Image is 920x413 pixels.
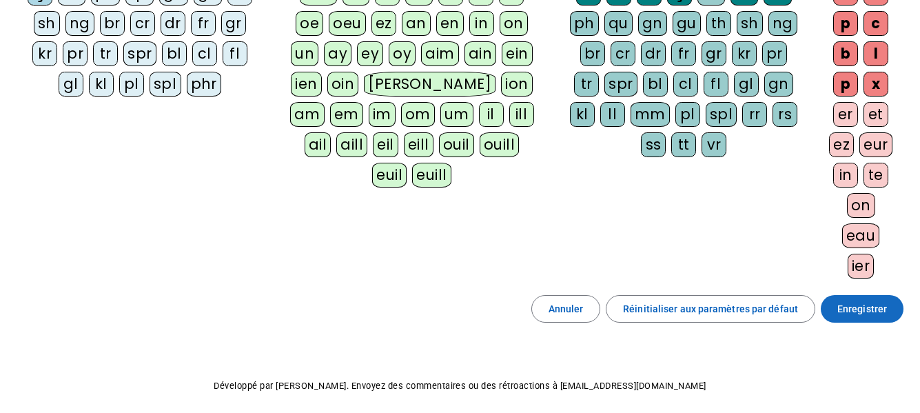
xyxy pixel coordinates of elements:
[123,41,156,66] div: spr
[11,378,909,394] p: Développé par [PERSON_NAME]. Envoyez des commentaires ou des rétroactions à [EMAIL_ADDRESS][DOMAI...
[369,102,396,127] div: im
[863,11,888,36] div: c
[336,132,367,157] div: aill
[671,132,696,157] div: tt
[643,72,668,97] div: bl
[464,41,497,66] div: ain
[440,102,473,127] div: um
[404,132,433,157] div: eill
[223,41,247,66] div: fl
[641,132,666,157] div: ss
[187,72,222,97] div: phr
[833,102,858,127] div: er
[480,132,519,157] div: ouill
[100,11,125,36] div: br
[119,72,144,97] div: pl
[574,72,599,97] div: tr
[732,41,757,66] div: kr
[704,72,728,97] div: fl
[734,72,759,97] div: gl
[706,102,737,127] div: spl
[863,72,888,97] div: x
[773,102,797,127] div: rs
[606,295,815,323] button: Réinitialiser aux paramètres par défaut
[509,102,534,127] div: ill
[842,223,880,248] div: eau
[863,163,888,188] div: te
[421,41,459,66] div: aim
[833,72,858,97] div: p
[479,102,504,127] div: il
[34,11,60,36] div: sh
[833,163,858,188] div: in
[737,11,763,36] div: sh
[296,11,323,36] div: oe
[191,11,216,36] div: fr
[373,132,398,157] div: eil
[611,41,635,66] div: cr
[150,72,181,97] div: spl
[192,41,217,66] div: cl
[531,295,601,323] button: Annuler
[863,41,888,66] div: l
[291,72,322,97] div: ien
[833,11,858,36] div: p
[675,102,700,127] div: pl
[436,11,464,36] div: en
[130,11,155,36] div: cr
[63,41,88,66] div: pr
[502,41,533,66] div: ein
[162,41,187,66] div: bl
[161,11,185,36] div: dr
[389,41,416,66] div: oy
[623,301,798,317] span: Réinitialiser aux paramètres par défaut
[702,132,726,157] div: vr
[706,11,731,36] div: th
[371,11,396,36] div: ez
[847,193,875,218] div: on
[372,163,407,188] div: euil
[439,132,474,157] div: ouil
[580,41,605,66] div: br
[549,301,584,317] span: Annuler
[412,163,451,188] div: euill
[357,41,383,66] div: ey
[671,41,696,66] div: fr
[764,72,793,97] div: gn
[631,102,670,127] div: mm
[600,102,625,127] div: ll
[859,132,892,157] div: eur
[500,11,528,36] div: on
[330,102,363,127] div: em
[848,254,875,279] div: ier
[327,72,359,97] div: oin
[673,72,698,97] div: cl
[93,41,118,66] div: tr
[59,72,83,97] div: gl
[837,301,887,317] span: Enregistrer
[570,102,595,127] div: kl
[863,102,888,127] div: et
[762,41,787,66] div: pr
[768,11,797,36] div: ng
[742,102,767,127] div: rr
[364,72,495,97] div: [PERSON_NAME]
[638,11,667,36] div: gn
[604,72,637,97] div: spr
[305,132,331,157] div: ail
[829,132,854,157] div: ez
[469,11,494,36] div: in
[821,295,903,323] button: Enregistrer
[402,11,431,36] div: an
[401,102,435,127] div: om
[570,11,599,36] div: ph
[324,41,351,66] div: ay
[673,11,701,36] div: gu
[32,41,57,66] div: kr
[702,41,726,66] div: gr
[291,41,318,66] div: un
[329,11,366,36] div: oeu
[501,72,533,97] div: ion
[221,11,246,36] div: gr
[65,11,94,36] div: ng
